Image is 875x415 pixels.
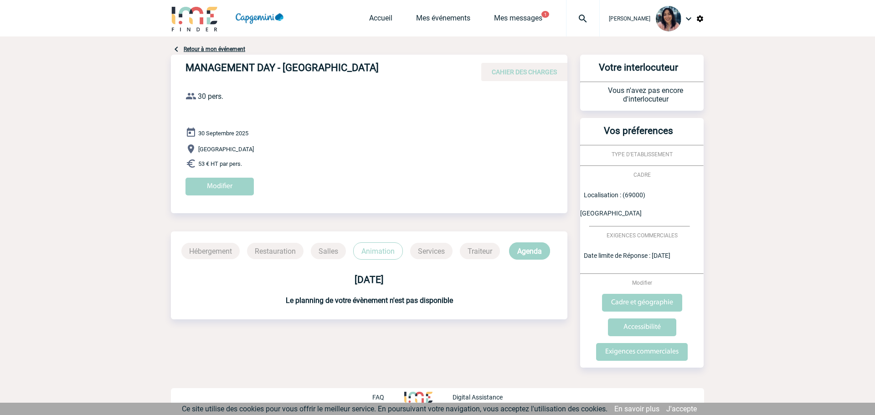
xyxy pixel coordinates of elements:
button: 1 [541,11,549,18]
a: En savoir plus [614,405,659,413]
img: http://www.idealmeetingsevents.fr/ [404,392,432,403]
span: CADRE [633,172,651,178]
a: Mes événements [416,14,470,26]
p: Hébergement [181,243,240,259]
p: Salles [311,243,346,259]
a: Accueil [369,14,392,26]
a: Retour à mon événement [184,46,245,52]
input: Modifier [185,178,254,195]
h3: Vos préferences [584,125,693,145]
input: Exigences commerciales [596,343,688,361]
span: [GEOGRAPHIC_DATA] [198,146,254,153]
span: Date limite de Réponse : [DATE] [584,252,670,259]
span: EXIGENCES COMMERCIALES [607,232,678,239]
p: Animation [353,242,403,260]
input: Accessibilité [608,318,676,336]
span: Ce site utilise des cookies pour vous offrir le meilleur service. En poursuivant votre navigation... [182,405,607,413]
a: FAQ [372,392,404,401]
h3: Le planning de votre évènement n'est pas disponible [171,296,567,305]
h3: Votre interlocuteur [584,62,693,82]
span: 53 € HT par pers. [198,160,242,167]
img: IME-Finder [171,5,218,31]
span: 30 pers. [198,92,223,101]
h4: MANAGEMENT DAY - [GEOGRAPHIC_DATA] [185,62,459,77]
span: Vous n'avez pas encore d'interlocuteur [608,86,683,103]
input: Cadre et géographie [602,294,682,312]
p: Agenda [509,242,550,260]
b: [DATE] [355,274,384,285]
p: Digital Assistance [453,394,503,401]
span: CAHIER DES CHARGES [492,68,557,76]
a: J'accepte [666,405,697,413]
a: Mes messages [494,14,542,26]
span: Modifier [632,280,652,286]
span: Localisation : (69000) [GEOGRAPHIC_DATA] [580,191,645,217]
p: Traiteur [460,243,500,259]
p: FAQ [372,394,384,401]
span: 30 Septembre 2025 [198,130,248,137]
span: TYPE D'ETABLISSEMENT [612,151,673,158]
img: 102439-0.jpg [656,6,681,31]
span: [PERSON_NAME] [609,15,650,22]
p: Services [410,243,453,259]
p: Restauration [247,243,304,259]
